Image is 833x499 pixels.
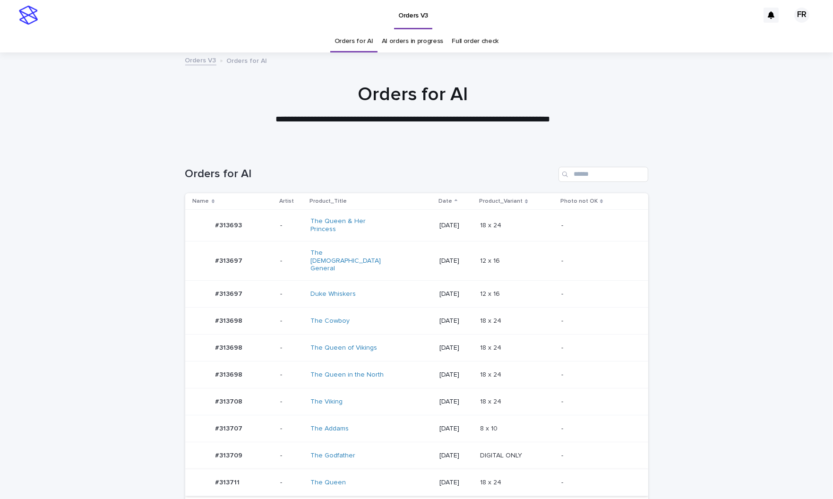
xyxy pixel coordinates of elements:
[480,423,499,433] p: 8 x 10
[561,317,633,325] p: -
[480,288,502,298] p: 12 x 16
[280,317,303,325] p: -
[480,255,502,265] p: 12 x 16
[480,477,503,487] p: 18 x 24
[227,55,267,65] p: Orders for AI
[310,344,377,352] a: The Queen of Vikings
[185,54,216,65] a: Orders V3
[309,196,347,206] p: Product_Title
[185,361,648,388] tr: #313698#313698 -The Queen in the North [DATE]18 x 2418 x 24 -
[310,249,389,273] a: The [DEMOGRAPHIC_DATA] General
[181,83,644,106] h1: Orders for AI
[193,196,209,206] p: Name
[561,257,633,265] p: -
[185,469,648,496] tr: #313711#313711 -The Queen [DATE]18 x 2418 x 24 -
[480,450,524,460] p: DIGITAL ONLY
[439,344,472,352] p: [DATE]
[561,452,633,460] p: -
[310,479,346,487] a: The Queen
[215,477,242,487] p: #313711
[279,196,294,206] p: Artist
[561,371,633,379] p: -
[439,317,472,325] p: [DATE]
[185,308,648,335] tr: #313698#313698 -The Cowboy [DATE]18 x 2418 x 24 -
[479,196,523,206] p: Product_Variant
[310,217,389,233] a: The Queen & Her Princess
[310,425,349,433] a: The Addams
[439,398,472,406] p: [DATE]
[439,425,472,433] p: [DATE]
[280,452,303,460] p: -
[280,290,303,298] p: -
[561,344,633,352] p: -
[382,30,444,52] a: AI orders in progress
[185,415,648,442] tr: #313707#313707 -The Addams [DATE]8 x 108 x 10 -
[439,290,472,298] p: [DATE]
[310,290,356,298] a: Duke Whiskers
[185,167,555,181] h1: Orders for AI
[185,210,648,241] tr: #313693#313693 -The Queen & Her Princess [DATE]18 x 2418 x 24 -
[310,317,350,325] a: The Cowboy
[452,30,498,52] a: Full order check
[215,288,245,298] p: #313697
[280,371,303,379] p: -
[310,452,355,460] a: The Godfather
[215,396,245,406] p: #313708
[561,479,633,487] p: -
[438,196,452,206] p: Date
[280,425,303,433] p: -
[215,220,244,230] p: #313693
[280,344,303,352] p: -
[310,398,343,406] a: The Viking
[558,167,648,182] input: Search
[480,315,503,325] p: 18 x 24
[185,388,648,415] tr: #313708#313708 -The Viking [DATE]18 x 2418 x 24 -
[215,342,245,352] p: #313698
[439,452,472,460] p: [DATE]
[480,220,503,230] p: 18 x 24
[215,423,245,433] p: #313707
[480,396,503,406] p: 18 x 24
[561,425,633,433] p: -
[280,222,303,230] p: -
[280,398,303,406] p: -
[310,371,384,379] a: The Queen in the North
[439,371,472,379] p: [DATE]
[215,450,245,460] p: #313709
[560,196,598,206] p: Photo not OK
[185,335,648,361] tr: #313698#313698 -The Queen of Vikings [DATE]18 x 2418 x 24 -
[561,290,633,298] p: -
[561,222,633,230] p: -
[185,442,648,469] tr: #313709#313709 -The Godfather [DATE]DIGITAL ONLYDIGITAL ONLY -
[480,342,503,352] p: 18 x 24
[280,479,303,487] p: -
[19,6,38,25] img: stacker-logo-s-only.png
[439,257,472,265] p: [DATE]
[439,479,472,487] p: [DATE]
[185,281,648,308] tr: #313697#313697 -Duke Whiskers [DATE]12 x 1612 x 16 -
[439,222,472,230] p: [DATE]
[561,398,633,406] p: -
[280,257,303,265] p: -
[185,241,648,280] tr: #313697#313697 -The [DEMOGRAPHIC_DATA] General [DATE]12 x 1612 x 16 -
[335,30,373,52] a: Orders for AI
[794,8,809,23] div: FR
[215,255,245,265] p: #313697
[480,369,503,379] p: 18 x 24
[215,315,245,325] p: #313698
[215,369,245,379] p: #313698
